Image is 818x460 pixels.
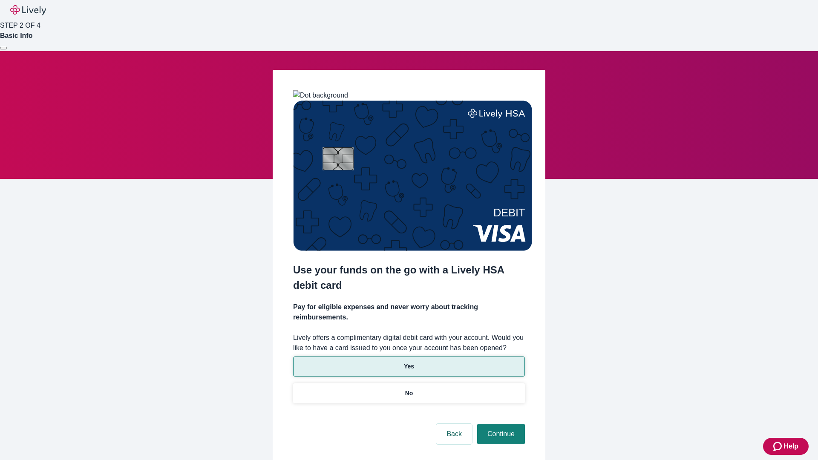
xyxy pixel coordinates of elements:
[293,302,525,322] h4: Pay for eligible expenses and never worry about tracking reimbursements.
[436,424,472,444] button: Back
[783,441,798,451] span: Help
[404,362,414,371] p: Yes
[10,5,46,15] img: Lively
[773,441,783,451] svg: Zendesk support icon
[293,101,532,251] img: Debit card
[763,438,809,455] button: Zendesk support iconHelp
[293,383,525,403] button: No
[293,333,525,353] label: Lively offers a complimentary digital debit card with your account. Would you like to have a card...
[293,262,525,293] h2: Use your funds on the go with a Lively HSA debit card
[477,424,525,444] button: Continue
[293,90,348,101] img: Dot background
[293,356,525,377] button: Yes
[405,389,413,398] p: No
